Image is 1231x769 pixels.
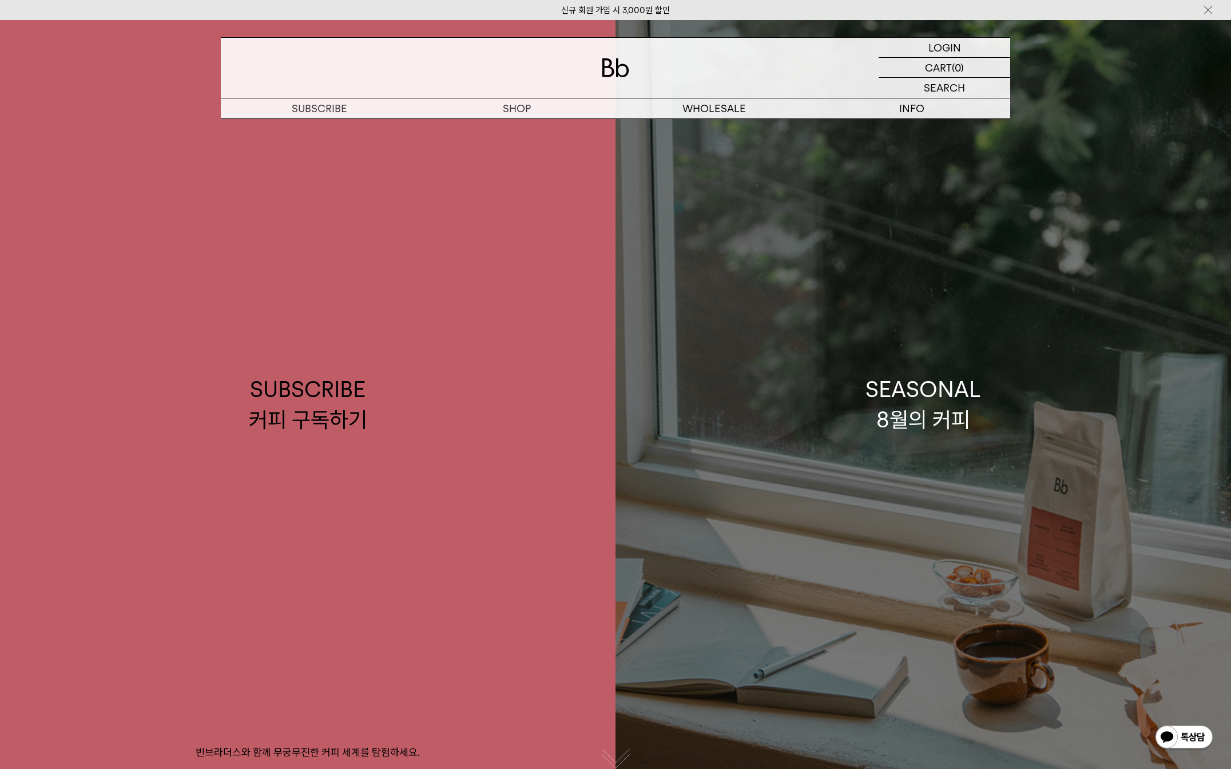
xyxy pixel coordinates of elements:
p: SEARCH [924,78,965,98]
a: LOGIN [879,38,1010,58]
p: LOGIN [928,38,961,57]
a: 신규 회원 가입 시 3,000원 할인 [561,5,670,15]
a: SUBSCRIBE [221,98,418,118]
a: SHOP [418,98,615,118]
div: SUBSCRIBE 커피 구독하기 [249,374,367,435]
p: (0) [952,58,964,77]
div: SEASONAL 8월의 커피 [865,374,981,435]
a: CART (0) [879,58,1010,78]
p: INFO [813,98,1010,118]
img: 카카오톡 채널 1:1 채팅 버튼 [1154,724,1214,752]
img: 로고 [602,58,629,77]
p: WHOLESALE [615,98,813,118]
p: CART [925,58,952,77]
